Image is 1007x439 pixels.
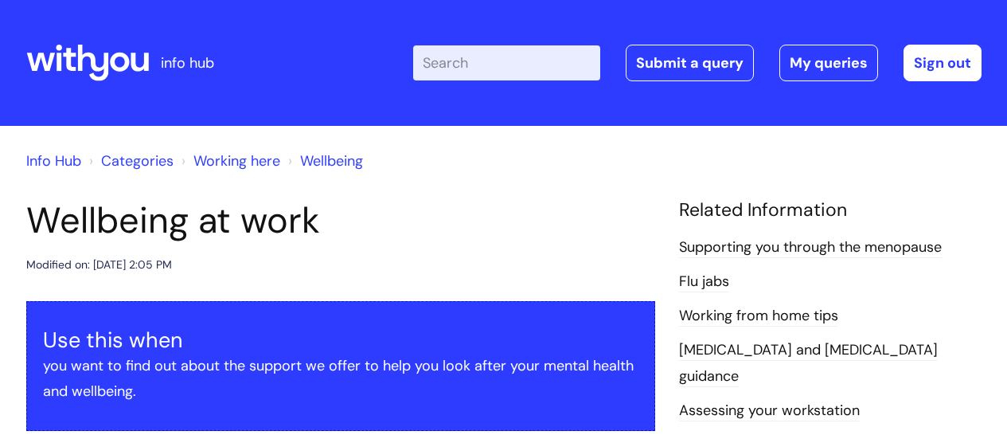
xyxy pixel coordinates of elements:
a: Info Hub [26,151,81,171]
h1: Wellbeing at work [26,199,655,242]
a: Assessing your workstation [679,401,860,421]
a: Flu jabs [679,272,729,292]
h3: Use this when [43,327,638,353]
li: Working here [178,148,280,174]
a: Sign out [904,45,982,81]
a: Categories [101,151,174,171]
div: | - [413,45,982,81]
li: Solution home [85,148,174,174]
a: Working here [193,151,280,171]
h4: Related Information [679,199,982,221]
a: Wellbeing [300,151,363,171]
p: info hub [161,50,214,76]
a: My queries [779,45,878,81]
li: Wellbeing [284,148,363,174]
a: Working from home tips [679,306,838,327]
input: Search [413,45,600,80]
a: Supporting you through the menopause [679,237,942,258]
div: Modified on: [DATE] 2:05 PM [26,255,172,275]
a: Submit a query [626,45,754,81]
a: [MEDICAL_DATA] and [MEDICAL_DATA] guidance [679,340,938,386]
p: you want to find out about the support we offer to help you look after your mental health and wel... [43,353,638,405]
